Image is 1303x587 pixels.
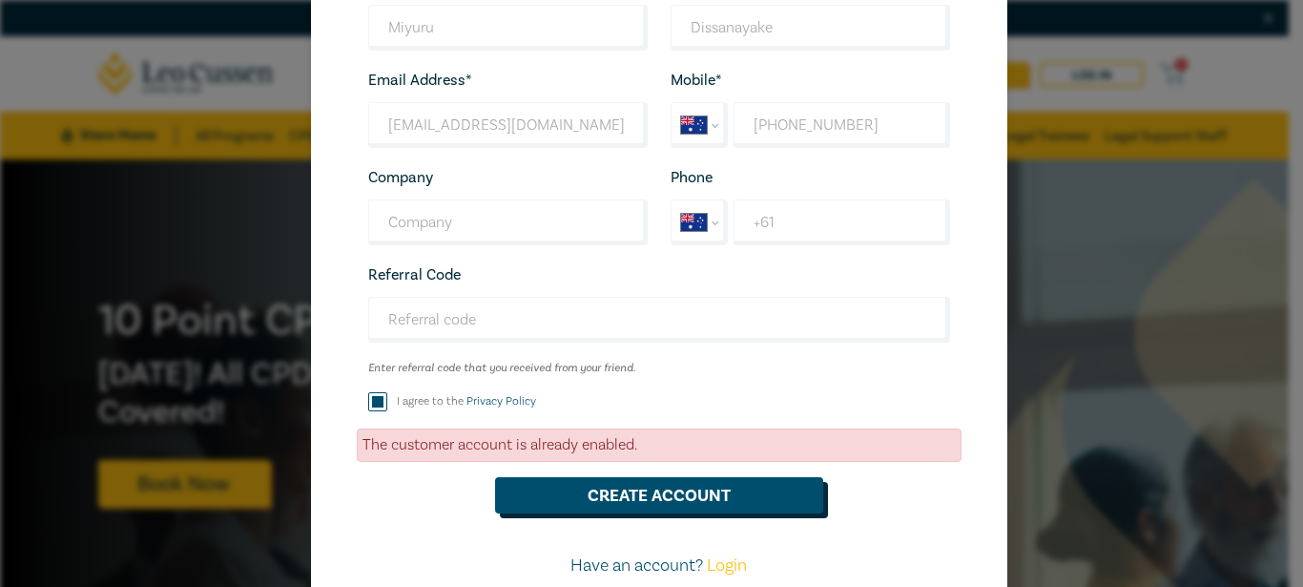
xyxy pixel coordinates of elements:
[671,169,713,186] label: Phone
[368,362,950,375] small: Enter referral code that you received from your friend.
[368,72,472,89] label: Email Address*
[368,199,648,245] input: Company
[466,394,536,409] a: Privacy Policy
[397,393,536,409] label: I agree to the
[368,266,461,283] label: Referral Code
[495,477,823,514] button: Create Account
[368,297,950,343] input: Referral code
[368,5,648,51] input: First name*
[357,429,962,462] div: The customer account is already enabled.
[368,102,648,148] input: Your email
[368,169,433,186] label: Company
[671,5,950,51] input: Last name*
[734,102,949,148] input: Enter Mobile number
[707,555,747,577] a: Login
[671,72,722,89] label: Mobile*
[357,554,962,578] p: Have an account?
[734,199,949,245] input: Enter phone number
